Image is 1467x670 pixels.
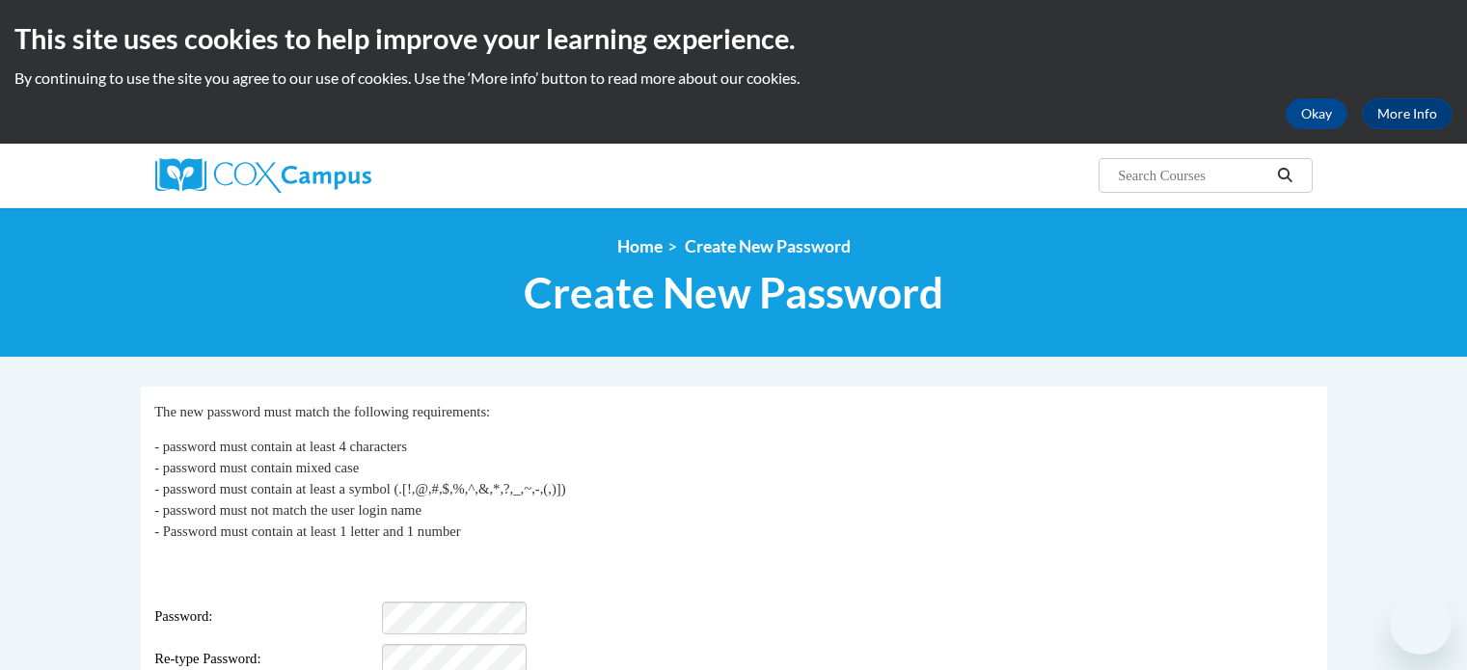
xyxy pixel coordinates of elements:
span: - password must contain at least 4 characters - password must contain mixed case - password must ... [154,439,565,539]
span: Re-type Password: [154,649,378,670]
a: Cox Campus [155,158,522,193]
span: Password: [154,606,378,628]
h2: This site uses cookies to help improve your learning experience. [14,19,1453,58]
span: The new password must match the following requirements: [154,404,490,419]
a: Home [617,236,663,256]
input: Search Courses [1116,164,1270,187]
button: Okay [1286,98,1347,129]
a: More Info [1362,98,1453,129]
iframe: Button to launch messaging window [1390,593,1452,655]
span: Create New Password [685,236,851,256]
p: By continuing to use the site you agree to our use of cookies. Use the ‘More info’ button to read... [14,67,1453,89]
img: Cox Campus [155,158,371,193]
button: Search [1270,164,1299,187]
span: Create New Password [524,267,943,318]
